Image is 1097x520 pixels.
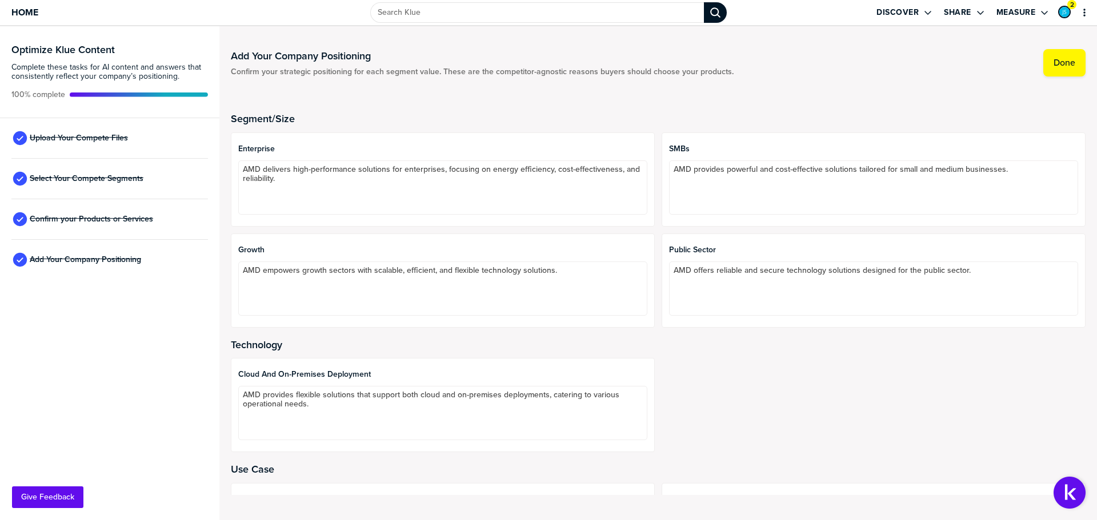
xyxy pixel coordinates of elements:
span: Cloud and On-Premises Deployment [238,370,647,379]
label: Discover [876,7,919,18]
span: Add Your Company Positioning [30,255,141,264]
textarea: AMD provides flexible solutions that support both cloud and on-premises deployments, catering to ... [238,386,647,440]
button: Give Feedback [12,486,83,508]
span: Confirm your strategic positioning for each segment value. These are the competitor-agnostic reas... [231,67,734,76]
h2: Use Case [231,463,1086,475]
textarea: AMD empowers growth sectors with scalable, efficient, and flexible technology solutions. [238,261,647,316]
div: Jacob Salazar [1058,6,1071,18]
a: Edit Profile [1057,5,1072,19]
label: Done [1054,57,1075,68]
span: SMBs [669,144,1078,154]
input: Search Klue [370,2,704,23]
textarea: AMD delivers high-performance solutions for enterprises, focusing on energy efficiency, cost-effe... [238,160,647,215]
span: Public Sector [669,245,1078,255]
span: AI [238,495,647,504]
span: 2 [1070,1,1074,9]
button: Open Support Center [1054,477,1086,509]
h2: Segment/Size [231,113,1086,124]
textarea: AMD provides powerful and cost-effective solutions tailored for small and medium businesses. [669,160,1078,215]
span: Cloud Computing [669,495,1078,504]
span: Home [11,7,38,17]
h2: Technology [231,339,1086,350]
label: Share [944,7,971,18]
span: Select Your Compete Segments [30,174,143,183]
h3: Optimize Klue Content [11,45,208,55]
span: Upload Your Compete Files [30,134,128,143]
h1: Add Your Company Positioning [231,49,734,63]
span: Complete these tasks for AI content and answers that consistently reflect your company’s position... [11,63,208,81]
span: Active [11,90,65,99]
label: Measure [996,7,1036,18]
span: Enterprise [238,144,647,154]
img: cc4e7c2526388b955dadcd33036ae87c-sml.png [1059,7,1070,17]
span: Growth [238,245,647,255]
span: Confirm your Products or Services [30,215,153,224]
textarea: AMD offers reliable and secure technology solutions designed for the public sector. [669,261,1078,316]
div: Search Klue [704,2,727,23]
